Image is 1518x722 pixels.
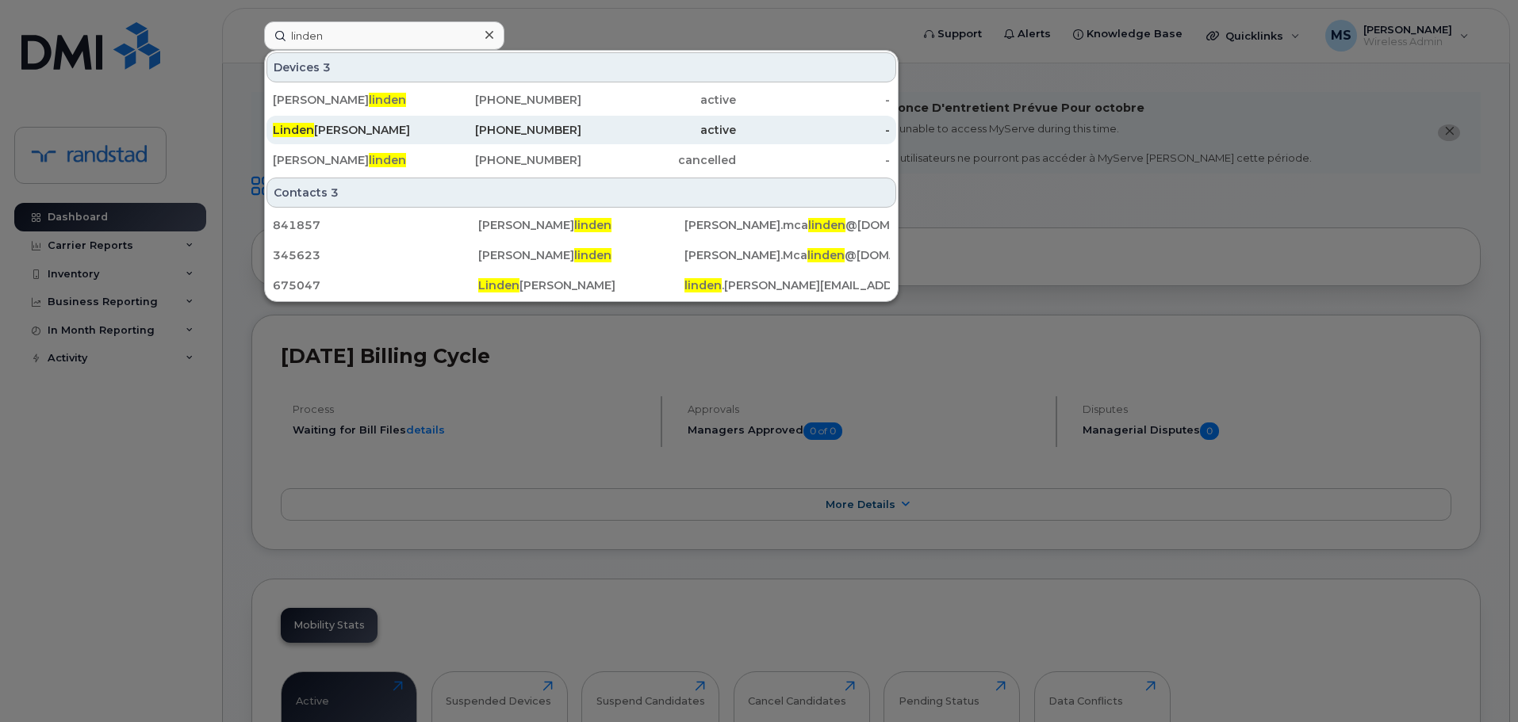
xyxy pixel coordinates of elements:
[684,217,890,233] div: [PERSON_NAME].mca @[DOMAIN_NAME]
[807,248,845,262] span: linden
[266,211,896,239] a: 841857[PERSON_NAME]linden[PERSON_NAME].mcalinden@[DOMAIN_NAME]
[427,92,582,108] div: [PHONE_NUMBER]
[581,92,736,108] div: active
[273,92,427,108] div: [PERSON_NAME]
[478,217,684,233] div: [PERSON_NAME]
[736,92,891,108] div: -
[266,241,896,269] a: 345623[PERSON_NAME]linden[PERSON_NAME].Mcalinden@[DOMAIN_NAME]
[273,152,427,168] div: [PERSON_NAME]
[266,86,896,114] a: [PERSON_NAME]linden[PHONE_NUMBER]active-
[736,152,891,168] div: -
[427,152,582,168] div: [PHONE_NUMBER]
[273,217,478,233] div: 841857
[427,122,582,138] div: [PHONE_NUMBER]
[581,152,736,168] div: cancelled
[369,93,406,107] span: linden
[331,185,339,201] span: 3
[684,277,890,293] div: .[PERSON_NAME][EMAIL_ADDRESS][DOMAIN_NAME]
[273,277,478,293] div: 675047
[574,218,611,232] span: linden
[266,178,896,208] div: Contacts
[266,146,896,174] a: [PERSON_NAME]linden[PHONE_NUMBER]cancelled-
[273,123,314,137] span: Linden
[574,248,611,262] span: linden
[478,278,519,292] span: Linden
[266,116,896,144] a: Linden[PERSON_NAME][PHONE_NUMBER]active-
[478,247,684,263] div: [PERSON_NAME]
[684,278,722,292] span: linden
[478,277,684,293] div: [PERSON_NAME]
[266,52,896,82] div: Devices
[266,271,896,300] a: 675047Linden[PERSON_NAME]linden.[PERSON_NAME][EMAIL_ADDRESS][DOMAIN_NAME]
[273,122,427,138] div: [PERSON_NAME]
[684,247,890,263] div: [PERSON_NAME].Mca @[DOMAIN_NAME]
[323,59,331,75] span: 3
[736,122,891,138] div: -
[581,122,736,138] div: active
[273,247,478,263] div: 345623
[369,153,406,167] span: linden
[808,218,845,232] span: linden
